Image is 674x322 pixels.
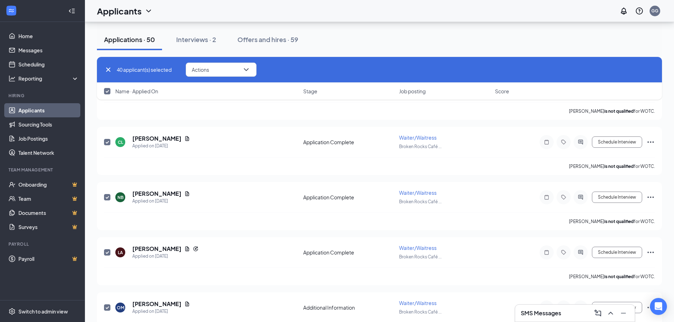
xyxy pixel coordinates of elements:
[18,177,79,192] a: OnboardingCrown
[132,190,182,198] h5: [PERSON_NAME]
[605,308,616,319] button: ChevronUp
[576,194,585,200] svg: ActiveChat
[117,305,124,311] div: OM
[8,93,77,99] div: Hiring
[576,139,585,145] svg: ActiveChat
[635,7,644,15] svg: QuestionInfo
[18,75,79,82] div: Reporting
[592,136,642,148] button: Schedule Interview
[8,241,77,247] div: Payroll
[303,249,395,256] div: Application Complete
[594,309,602,317] svg: ComposeMessage
[18,43,79,57] a: Messages
[399,309,442,315] span: Broken Rocks Café ...
[132,308,190,315] div: Applied on [DATE]
[495,88,509,95] span: Score
[399,300,437,306] span: Waiter/Waitress
[8,167,77,173] div: Team Management
[117,194,123,200] div: NB
[18,308,68,315] div: Switch to admin view
[176,35,216,44] div: Interviews · 2
[303,88,317,95] span: Stage
[559,139,568,145] svg: Tag
[303,194,395,201] div: Application Complete
[604,274,634,279] b: is not qualified
[303,139,395,146] div: Application Complete
[104,35,155,44] div: Applications · 50
[619,309,628,317] svg: Minimize
[18,252,79,266] a: PayrollCrown
[559,250,568,255] svg: Tag
[592,302,642,313] button: Schedule Interview
[604,164,634,169] b: is not qualified
[117,66,172,74] span: 40 applicant(s) selected
[118,250,123,256] div: LA
[237,35,298,44] div: Offers and hires · 59
[620,7,628,15] svg: Notifications
[399,199,442,204] span: Broken Rocks Café ...
[606,309,615,317] svg: ChevronUp
[18,192,79,206] a: TeamCrown
[8,308,16,315] svg: Settings
[144,7,153,15] svg: ChevronDown
[399,134,437,141] span: Waiter/Waitress
[132,198,190,205] div: Applied on [DATE]
[569,274,655,280] p: [PERSON_NAME] for WOTC.
[8,75,16,82] svg: Analysis
[604,219,634,224] b: is not qualified
[542,139,551,145] svg: Note
[618,308,629,319] button: Minimize
[399,254,442,259] span: Broken Rocks Café ...
[242,65,250,74] svg: ChevronDown
[18,206,79,220] a: DocumentsCrown
[646,193,655,201] svg: Ellipses
[569,163,655,169] p: [PERSON_NAME] for WOTC.
[303,304,395,311] div: Additional Information
[193,246,198,252] svg: Reapply
[8,7,15,14] svg: WorkstreamLogo
[118,139,123,145] div: CL
[104,65,113,74] svg: Cross
[184,246,190,252] svg: Document
[399,189,437,196] span: Waiter/Waitress
[115,88,158,95] span: Name · Applied On
[68,7,75,14] svg: Collapse
[184,301,190,307] svg: Document
[542,194,551,200] svg: Note
[132,245,182,253] h5: [PERSON_NAME]
[651,8,658,14] div: GG
[646,303,655,312] svg: Ellipses
[97,5,142,17] h1: Applicants
[132,135,182,142] h5: [PERSON_NAME]
[569,218,655,224] p: [PERSON_NAME] for WOTC.
[132,253,198,260] div: Applied on [DATE]
[184,136,190,141] svg: Document
[132,300,182,308] h5: [PERSON_NAME]
[559,194,568,200] svg: Tag
[18,220,79,234] a: SurveysCrown
[18,57,79,71] a: Scheduling
[542,250,551,255] svg: Note
[399,144,442,149] span: Broken Rocks Café ...
[604,109,634,114] b: is not qualified
[569,108,655,114] p: [PERSON_NAME] for WOTC.
[399,88,426,95] span: Job posting
[18,131,79,146] a: Job Postings
[399,245,437,251] span: Waiter/Waitress
[18,146,79,160] a: Talent Network
[576,250,585,255] svg: ActiveChat
[592,192,642,203] button: Schedule Interview
[592,247,642,258] button: Schedule Interview
[592,308,604,319] button: ComposeMessage
[646,248,655,257] svg: Ellipses
[521,309,561,317] h3: SMS Messages
[184,191,190,197] svg: Document
[192,67,209,72] span: Actions
[132,142,190,150] div: Applied on [DATE]
[186,63,257,77] button: ActionsChevronDown
[18,103,79,117] a: Applicants
[650,298,667,315] div: Open Intercom Messenger
[18,117,79,131] a: Sourcing Tools
[18,29,79,43] a: Home
[646,138,655,146] svg: Ellipses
